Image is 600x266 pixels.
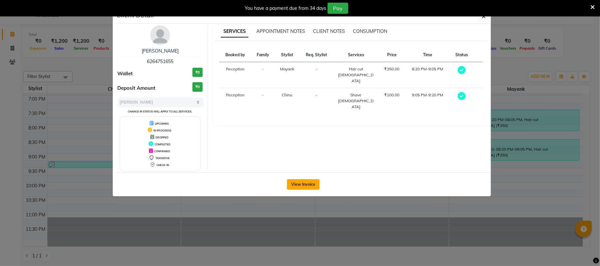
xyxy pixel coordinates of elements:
span: CONFIRMED [154,150,170,153]
td: Reception [219,88,251,114]
th: Stylist [274,48,300,62]
th: Family [251,48,274,62]
td: - [300,62,333,88]
td: - [251,62,274,88]
small: Change in status will apply to all services. [128,110,192,113]
th: Time [405,48,450,62]
h3: ₹0 [192,82,203,92]
div: Hair cut [DEMOGRAPHIC_DATA] [337,66,375,84]
span: Wallet [118,70,133,78]
span: 6264751655 [147,59,173,64]
h3: ₹0 [192,68,203,77]
th: Status [450,48,473,62]
span: COMPLETED [155,143,170,146]
div: ₹100.00 [383,92,401,98]
span: Deposit Amount [118,85,156,92]
td: - [300,88,333,114]
div: ₹350.00 [383,66,401,72]
span: Chinu [282,92,293,97]
span: CLIENT NOTES [313,28,345,34]
td: 8:20 PM-9:05 PM [405,62,450,88]
span: APPOINTMENT NOTES [256,28,305,34]
th: Booked by [219,48,251,62]
div: Shave [DEMOGRAPHIC_DATA] [337,92,375,110]
a: [PERSON_NAME] [142,48,179,54]
span: CONSUMPTION [353,28,387,34]
span: Mayank [280,66,294,71]
td: 9:05 PM-9:20 PM [405,88,450,114]
td: - [251,88,274,114]
span: IN PROGRESS [154,129,171,132]
img: avatar [150,25,170,45]
th: Services [333,48,379,62]
th: Req. Stylist [300,48,333,62]
button: Pay [328,3,348,14]
div: You have a payment due from 34 days [245,5,326,12]
span: CHECK-IN [157,163,169,167]
button: View Invoice [287,179,320,190]
span: SERVICES [221,26,248,37]
span: UPCOMING [155,122,169,125]
th: Price [379,48,405,62]
td: Reception [219,62,251,88]
span: DROPPED [156,136,168,139]
span: TENTATIVE [156,157,170,160]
